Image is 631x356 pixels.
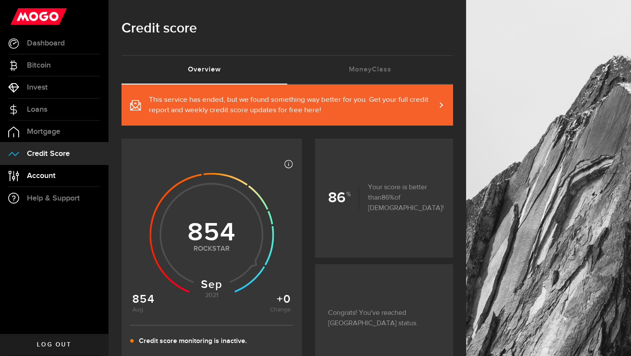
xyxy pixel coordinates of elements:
span: Log out [37,342,71,348]
span: Loans [27,106,47,113]
a: MoneyClass [287,56,453,84]
p: Credit score monitoring is inactive. [139,336,247,346]
span: 86 [381,194,394,201]
span: Invest [27,84,48,91]
p: Congrats! You've reached [GEOGRAPHIC_DATA] status. [328,308,440,329]
button: Open LiveChat chat widget [7,3,33,29]
span: Mortgage [27,128,60,136]
a: This service has ended, but we found something way better for you. Get your full credit report an... [122,84,453,126]
h1: Credit score [122,17,453,40]
span: This service has ended, but we found something way better for you. Get your full credit report an... [149,95,436,116]
span: Bitcoin [27,61,51,69]
span: Account [27,172,56,180]
ul: Tabs Navigation [122,55,453,84]
p: Your score is better than of [DEMOGRAPHIC_DATA]! [359,182,444,214]
span: Credit Score [27,150,70,158]
a: Overview [122,56,287,84]
span: Help & Support [27,194,80,202]
span: Dashboard [27,39,65,47]
b: 86 [328,186,359,210]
